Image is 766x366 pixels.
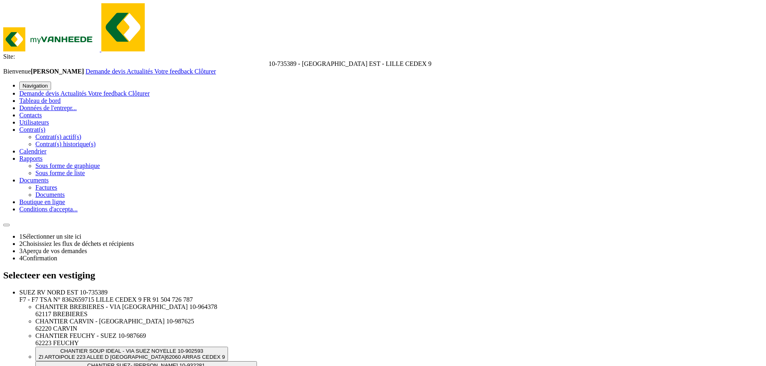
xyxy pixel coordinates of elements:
a: Demande devis [86,68,127,75]
span: ZI ARTOIPOLE 223 ALLEE D [GEOGRAPHIC_DATA] [39,354,166,360]
a: Votre feedback [88,90,128,97]
span: 62060 ARRAS CEDEX 9 [166,354,225,360]
span: 2 [19,240,23,247]
a: Contrat(s) [19,126,45,133]
span: Site: [3,53,15,60]
span: CHANTIER FEUCHY - SUEZ [35,332,117,339]
span: 10-735389 - SUEZ RV NORD EST - LILLE CEDEX 9 [269,60,431,67]
span: 3 [19,247,23,254]
span: F7 - F7 TSA N° 83626 [19,296,78,303]
span: Bienvenue [3,68,86,75]
img: myVanheede [3,27,100,51]
a: Conditions d'accepta... [19,206,78,213]
span: Actualités [127,68,153,75]
span: Votre feedback [154,68,193,75]
span: 10-964378 [189,303,217,310]
span: Demande devis [86,68,125,75]
span: 1 [19,233,23,240]
a: Sous forme de liste [35,170,85,176]
a: Utilisateurs [19,119,49,126]
span: 10-987625 [166,318,194,325]
a: Données de l'entrepr... [19,104,77,111]
a: Factures [35,184,57,191]
button: CHANTIER SOUP IDEAL - VIA SUEZ NOYELLE 10-902593 ZI ARTOIPOLE 223 ALLEE D [GEOGRAPHIC_DATA]62060 ... [35,347,228,361]
span: 10-987669 [118,332,146,339]
span: FR 91 504 726 787 [143,296,193,303]
span: Confirmation [23,255,57,262]
span: Choisissiez les flux de déchets et récipients [23,240,134,247]
a: Votre feedback [154,68,195,75]
a: Demande devis [19,90,60,97]
a: Contrat(s) historique(s) [35,141,96,147]
a: Contrat(s) actif(s) [35,133,81,140]
span: 59715 LILLE CEDEX 9 [78,296,142,303]
span: Navigation [23,83,48,89]
span: 62117 BREBIERES [35,311,88,317]
span: SUEZ RV NORD EST [19,289,78,296]
a: Actualités [60,90,88,97]
a: Documents [35,191,65,198]
a: Sous forme de graphique [35,162,100,169]
img: myVanheede [101,3,145,51]
button: Navigation [19,82,51,90]
span: Demande devis [19,90,59,97]
span: Aperçu de vos demandes [23,247,87,254]
a: Boutique en ligne [19,198,65,205]
strong: [PERSON_NAME] [31,68,84,75]
a: Clôturer [195,68,216,75]
a: Rapports [19,155,43,162]
span: CHANTIER SOUP IDEAL - VIA SUEZ NOYELLE [60,348,176,354]
span: 62223 FEUCHY [35,339,79,346]
span: CHANTIER CARVIN - [GEOGRAPHIC_DATA] [35,318,164,325]
span: Actualités [60,90,86,97]
span: 10-902593 [178,348,203,354]
span: 62220 CARVIN [35,325,77,332]
span: 10-735389 [80,289,107,296]
span: CHANITER BREBIERES - VIA [GEOGRAPHIC_DATA] [35,303,188,310]
a: Documents [19,177,49,184]
span: Votre feedback [88,90,127,97]
a: Tableau de bord [19,97,61,104]
a: Actualités [127,68,154,75]
h2: Selecteer een vestiging [3,270,763,281]
a: Contacts [19,112,42,119]
span: 4 [19,255,23,262]
a: Clôturer [128,90,150,97]
a: Calendrier [19,148,47,155]
span: Sélectionner un site ici [23,233,81,240]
